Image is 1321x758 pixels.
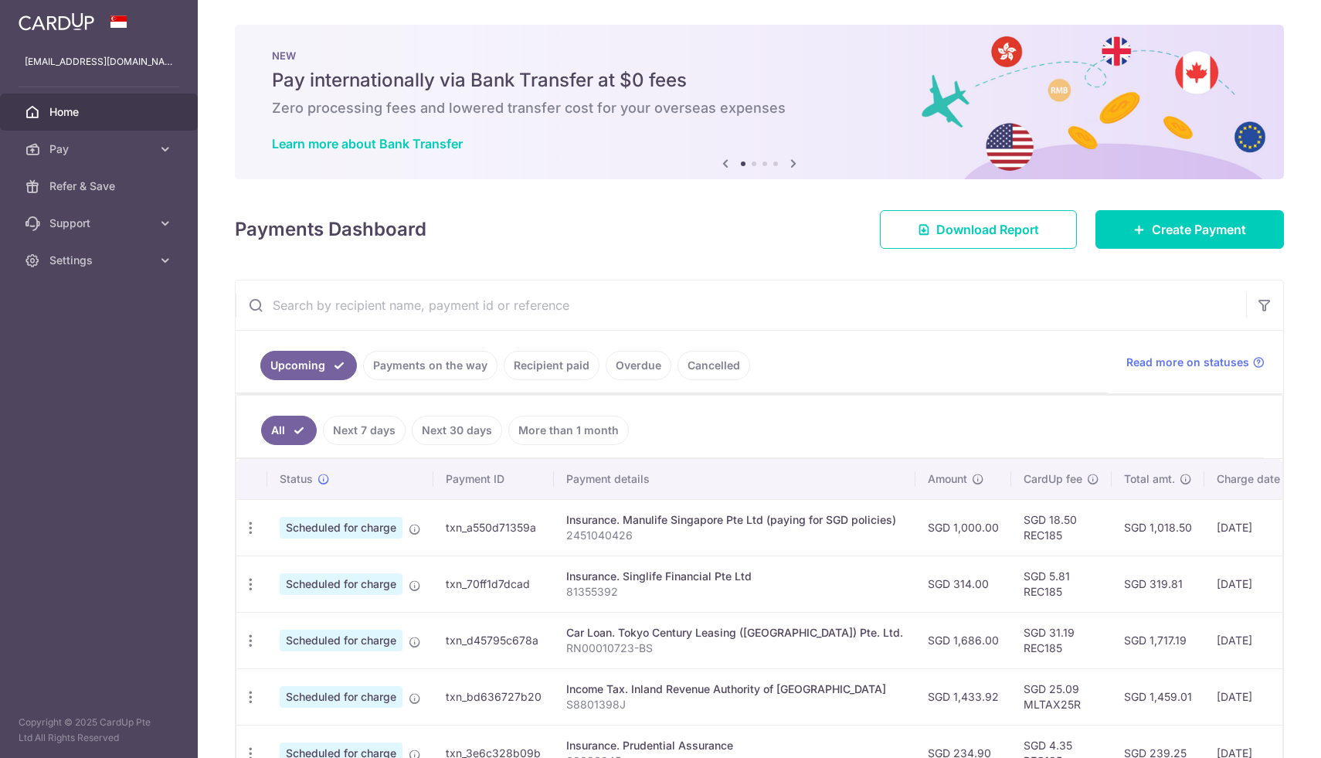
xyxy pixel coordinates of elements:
img: CardUp [19,12,94,31]
span: Total amt. [1124,471,1175,487]
a: Next 30 days [412,416,502,445]
td: SGD 1,459.01 [1112,668,1204,725]
div: Income Tax. Inland Revenue Authority of [GEOGRAPHIC_DATA] [566,682,903,697]
p: NEW [272,49,1247,62]
td: [DATE] [1204,499,1309,556]
span: CardUp fee [1024,471,1082,487]
td: SGD 1,686.00 [915,612,1011,668]
td: SGD 18.50 REC185 [1011,499,1112,556]
span: Download Report [936,220,1039,239]
div: Insurance. Prudential Assurance [566,738,903,753]
td: [DATE] [1204,668,1309,725]
td: SGD 31.19 REC185 [1011,612,1112,668]
a: More than 1 month [508,416,629,445]
div: Car Loan. Tokyo Century Leasing ([GEOGRAPHIC_DATA]) Pte. Ltd. [566,625,903,641]
a: Learn more about Bank Transfer [272,136,463,151]
td: SGD 314.00 [915,556,1011,612]
a: Download Report [880,210,1077,249]
span: Scheduled for charge [280,517,402,539]
a: Payments on the way [363,351,497,380]
h5: Pay internationally via Bank Transfer at $0 fees [272,68,1247,93]
iframe: Opens a widget where you can find more information [1221,712,1306,750]
a: All [261,416,317,445]
span: Create Payment [1152,220,1246,239]
img: Bank transfer banner [235,25,1284,179]
p: [EMAIL_ADDRESS][DOMAIN_NAME] [25,54,173,70]
td: txn_bd636727b20 [433,668,554,725]
a: Overdue [606,351,671,380]
span: Scheduled for charge [280,630,402,651]
p: 2451040426 [566,528,903,543]
a: Recipient paid [504,351,599,380]
span: Amount [928,471,967,487]
td: SGD 319.81 [1112,556,1204,612]
a: Read more on statuses [1126,355,1265,370]
input: Search by recipient name, payment id or reference [236,280,1246,330]
div: Insurance. Manulife Singapore Pte Ltd (paying for SGD policies) [566,512,903,528]
a: Next 7 days [323,416,406,445]
td: SGD 1,717.19 [1112,612,1204,668]
span: Refer & Save [49,178,151,194]
td: txn_d45795c678a [433,612,554,668]
td: SGD 1,018.50 [1112,499,1204,556]
span: Scheduled for charge [280,573,402,595]
span: Home [49,104,151,120]
p: RN00010723-BS [566,641,903,656]
td: txn_a550d71359a [433,499,554,556]
div: Insurance. Singlife Financial Pte Ltd [566,569,903,584]
td: txn_70ff1d7dcad [433,556,554,612]
p: S8801398J [566,697,903,712]
td: SGD 5.81 REC185 [1011,556,1112,612]
span: Status [280,471,313,487]
h4: Payments Dashboard [235,216,426,243]
a: Create Payment [1095,210,1284,249]
a: Cancelled [677,351,750,380]
span: Support [49,216,151,231]
a: Upcoming [260,351,357,380]
th: Payment ID [433,459,554,499]
span: Scheduled for charge [280,686,402,708]
td: SGD 25.09 MLTAX25R [1011,668,1112,725]
td: SGD 1,000.00 [915,499,1011,556]
span: Charge date [1217,471,1280,487]
span: Pay [49,141,151,157]
td: [DATE] [1204,556,1309,612]
span: Read more on statuses [1126,355,1249,370]
p: 81355392 [566,584,903,600]
td: SGD 1,433.92 [915,668,1011,725]
h6: Zero processing fees and lowered transfer cost for your overseas expenses [272,99,1247,117]
th: Payment details [554,459,915,499]
span: Settings [49,253,151,268]
td: [DATE] [1204,612,1309,668]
